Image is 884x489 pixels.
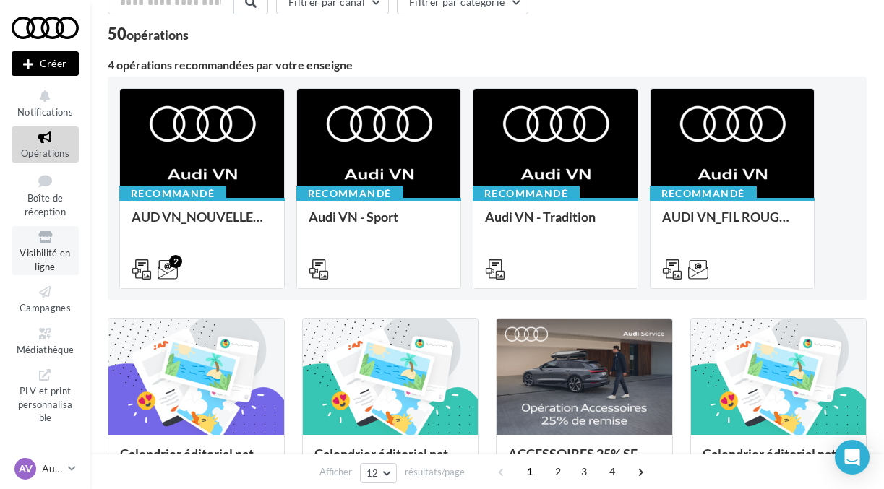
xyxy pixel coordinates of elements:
div: 50 [108,26,189,42]
a: Visibilité en ligne [12,226,79,275]
div: 2 [169,255,182,268]
a: Boîte de réception [12,168,79,221]
span: 3 [572,460,596,483]
a: Campagnes [12,281,79,316]
span: Afficher [319,465,352,479]
div: 4 opérations recommandées par votre enseigne [108,59,867,71]
a: Opérations [12,126,79,162]
span: Visibilité en ligne [20,247,70,272]
div: Calendrier éditorial national : du 02.09 au 15.09 [314,446,467,475]
div: Recommandé [296,186,403,202]
span: 12 [366,467,379,479]
div: Audi VN - Sport [309,209,450,238]
span: 1 [518,460,541,483]
div: Open Intercom Messenger [835,440,870,475]
div: opérations [126,28,189,41]
span: PLV et print personnalisable [18,382,73,423]
p: Audi [PERSON_NAME] [42,462,62,476]
div: Calendrier éditorial national : semaine du 08.09 au 14.09 [120,446,273,475]
button: 12 [360,463,397,483]
span: résultats/page [405,465,465,479]
span: 4 [601,460,624,483]
div: Nouvelle campagne [12,51,79,76]
span: Médiathèque [17,344,74,355]
div: Recommandé [119,186,226,202]
div: Audi VN - Tradition [485,209,626,238]
button: Créer [12,51,79,76]
div: AUDI VN_FIL ROUGE 2025 - A1, Q2, Q3, Q5 et Q4 e-tron [662,209,803,238]
button: Notifications [12,85,79,121]
div: Calendrier éditorial national : du 02.09 au 09.09 [703,446,855,475]
span: Opérations [21,147,69,159]
span: 2 [546,460,570,483]
span: Campagnes [20,302,71,313]
div: Recommandé [473,186,580,202]
span: AV [19,462,33,476]
span: Boîte de réception [25,192,66,217]
div: AUD VN_NOUVELLE A6 e-tron [132,209,273,238]
a: Médiathèque [12,323,79,358]
div: Recommandé [650,186,757,202]
a: AV Audi [PERSON_NAME] [12,455,79,482]
div: ACCESSOIRES 25% SEPTEMBRE - AUDI SERVICE [508,446,661,475]
span: Notifications [17,106,73,118]
a: PLV et print personnalisable [12,364,79,427]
